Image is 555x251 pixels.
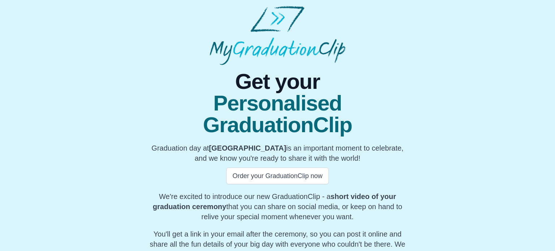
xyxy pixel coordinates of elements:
button: Order your GraduationClip now [226,168,328,184]
span: Get your [147,71,408,92]
span: Personalised GraduationClip [147,92,408,136]
img: MyGraduationClip [210,6,345,65]
p: We're excited to introduce our new GraduationClip - a that you can share on social media, or keep... [147,191,408,222]
b: [GEOGRAPHIC_DATA] [209,144,286,152]
p: Graduation day at is an important moment to celebrate, and we know you're ready to share it with ... [147,143,408,163]
b: short video of your graduation ceremony [153,192,396,211]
